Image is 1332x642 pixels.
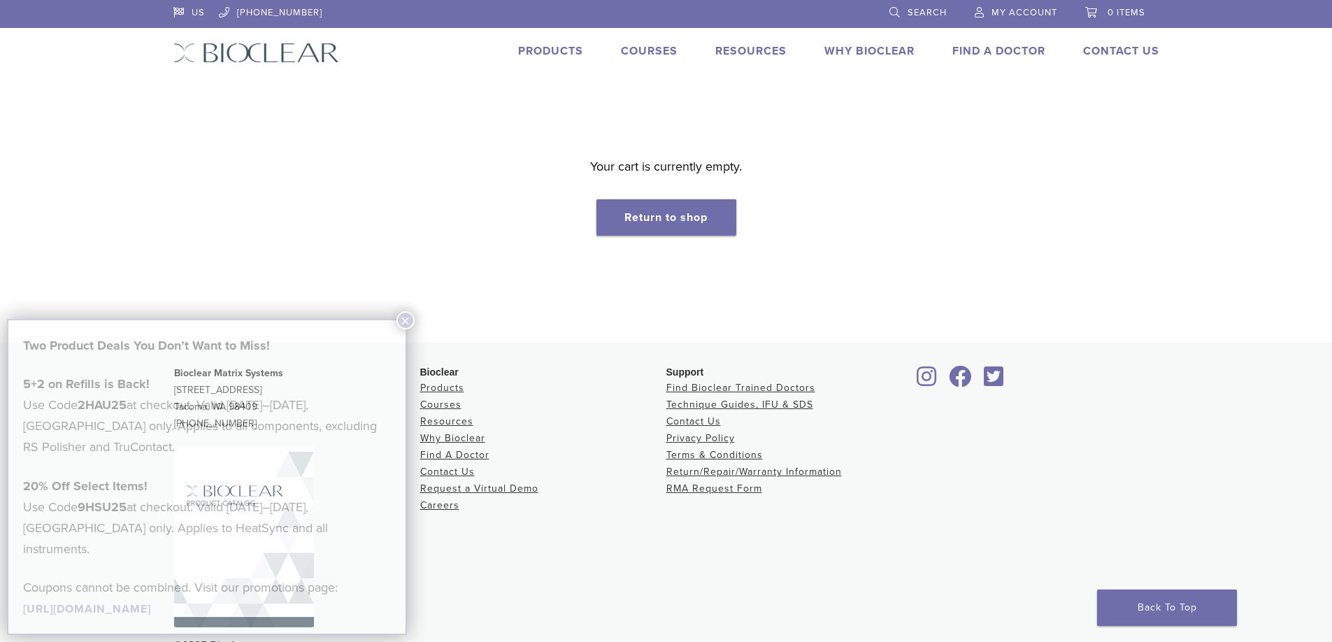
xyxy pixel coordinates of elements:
a: Careers [420,499,459,511]
a: Resources [715,44,787,58]
a: Bioclear [980,374,1009,388]
a: Products [420,382,464,394]
a: Return to shop [596,199,736,236]
p: Use Code at checkout. Valid [DATE]–[DATE], [GEOGRAPHIC_DATA] only. Applies to HeatSync and all in... [23,476,391,559]
a: Courses [621,44,678,58]
a: Terms & Conditions [666,449,763,461]
strong: 2HAU25 [78,397,127,413]
a: Contact Us [666,415,721,427]
a: Why Bioclear [420,432,485,444]
a: Privacy Policy [666,432,735,444]
button: Close [396,311,415,329]
strong: 9HSU25 [78,499,127,515]
a: Bioclear [912,374,942,388]
span: My Account [991,7,1057,18]
img: Bioclear [173,43,339,63]
strong: 20% Off Select Items! [23,478,148,494]
span: Search [908,7,947,18]
span: Bioclear [420,366,459,378]
a: Resources [420,415,473,427]
span: Support [666,366,704,378]
a: Back To Top [1097,590,1237,626]
strong: Two Product Deals You Don’t Want to Miss! [23,338,270,353]
a: Technique Guides, IFU & SDS [666,399,813,411]
a: Contact Us [1083,44,1159,58]
a: Return/Repair/Warranty Information [666,466,842,478]
a: [URL][DOMAIN_NAME] [23,602,151,616]
a: Contact Us [420,466,475,478]
a: Courses [420,399,461,411]
p: Coupons cannot be combined. Visit our promotions page: [23,577,391,619]
a: Why Bioclear [824,44,915,58]
p: Your cart is currently empty. [590,156,742,177]
a: Bioclear [945,374,977,388]
a: RMA Request Form [666,483,762,494]
a: Find A Doctor [952,44,1045,58]
p: Use Code at checkout. Valid [DATE]–[DATE], [GEOGRAPHIC_DATA] only. Applies to all components, exc... [23,373,391,457]
a: Products [518,44,583,58]
a: Find A Doctor [420,449,489,461]
a: Find Bioclear Trained Doctors [666,382,815,394]
span: 0 items [1108,7,1145,18]
a: Request a Virtual Demo [420,483,538,494]
strong: 5+2 on Refills is Back! [23,376,150,392]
